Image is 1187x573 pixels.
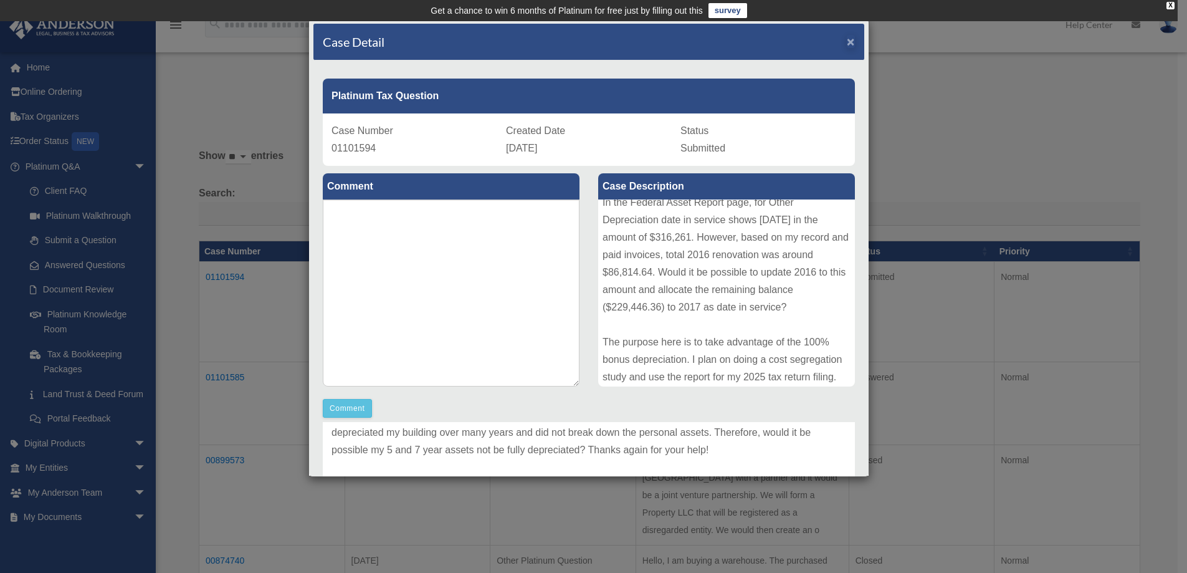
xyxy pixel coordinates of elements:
span: Status [680,125,708,136]
label: Case Description [598,173,855,200]
p: Thank you your response. This error was from my S Corp tax return. However, you are advising that... [331,389,846,459]
span: × [847,34,855,49]
span: Created Date [506,125,565,136]
div: Get a chance to win 6 months of Platinum for free just by filling out this [431,3,703,18]
span: Submitted [680,143,725,153]
div: Platinum Tax Question [323,79,855,113]
label: Comment [323,173,579,200]
span: [DATE] [506,143,537,153]
button: Comment [323,399,372,418]
button: Close [847,35,855,48]
h4: Case Detail [323,33,384,51]
a: survey [708,3,747,18]
span: Case Number [331,125,393,136]
div: close [1166,2,1175,9]
div: I am filing my 2024 tax return for a mixed-use property in [GEOGRAPHIC_DATA]. In the Federal Asse... [598,200,855,387]
span: 01101594 [331,143,376,153]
